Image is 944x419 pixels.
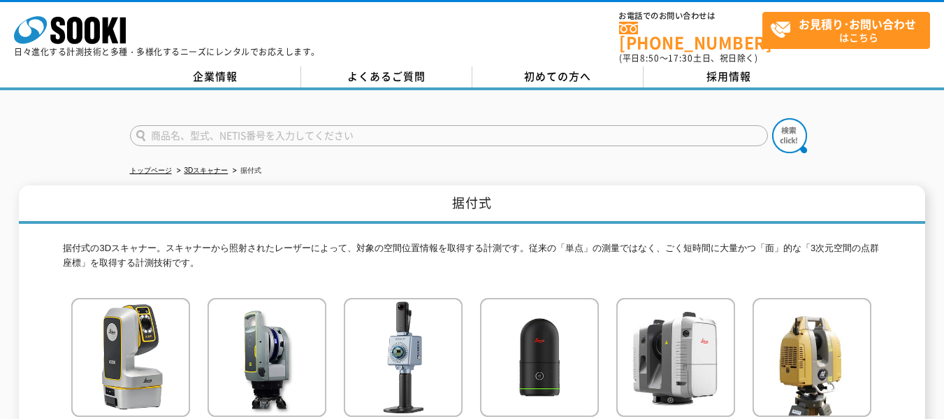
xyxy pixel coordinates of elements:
[524,69,591,84] span: 初めての方へ
[184,166,228,174] a: 3Dスキャナー
[762,12,930,49] a: お見積り･お問い合わせはこちら
[644,66,815,87] a: 採用情報
[230,164,261,178] li: 据付式
[668,52,693,64] span: 17:30
[130,66,301,87] a: 企業情報
[472,66,644,87] a: 初めての方へ
[63,241,880,278] p: 据付式の3Dスキャナー。スキャナーから照射されたレーザーによって、対象の空間位置情報を取得する計測です。従来の「単点」の測量ではなく、ごく短時間に大量かつ「面」的な「3次元空間の点群座標」を取得...
[619,22,762,50] a: [PHONE_NUMBER]
[130,125,768,146] input: 商品名、型式、NETIS番号を入力してください
[14,48,320,56] p: 日々進化する計測技術と多種・多様化するニーズにレンタルでお応えします。
[640,52,660,64] span: 8:50
[301,66,472,87] a: よくあるご質問
[799,15,916,32] strong: お見積り･お問い合わせ
[619,52,757,64] span: (平日 ～ 土日、祝日除く)
[619,12,762,20] span: お電話でのお問い合わせは
[772,118,807,153] img: btn_search.png
[770,13,929,48] span: はこちら
[130,166,172,174] a: トップページ
[19,185,925,224] h1: 据付式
